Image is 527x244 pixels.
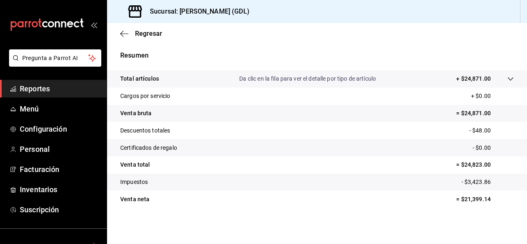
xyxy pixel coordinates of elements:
[469,126,514,135] p: - $48.00
[456,195,514,204] p: = $21,399.14
[462,178,514,186] p: - $3,423.86
[20,144,100,155] span: Personal
[6,60,101,68] a: Pregunta a Parrot AI
[135,30,162,37] span: Regresar
[456,74,491,83] p: + $24,871.00
[120,144,177,152] p: Certificados de regalo
[120,195,149,204] p: Venta neta
[20,123,100,135] span: Configuración
[239,74,376,83] p: Da clic en la fila para ver el detalle por tipo de artículo
[20,83,100,94] span: Reportes
[120,126,170,135] p: Descuentos totales
[471,92,514,100] p: + $0.00
[91,21,97,28] button: open_drawer_menu
[120,74,159,83] p: Total artículos
[120,30,162,37] button: Regresar
[20,204,100,215] span: Suscripción
[20,103,100,114] span: Menú
[20,164,100,175] span: Facturación
[143,7,250,16] h3: Sucursal: [PERSON_NAME] (GDL)
[456,109,514,118] p: = $24,871.00
[120,178,148,186] p: Impuestos
[120,51,514,60] p: Resumen
[120,92,170,100] p: Cargos por servicio
[473,144,514,152] p: - $0.00
[9,49,101,67] button: Pregunta a Parrot AI
[120,160,150,169] p: Venta total
[22,54,89,63] span: Pregunta a Parrot AI
[456,160,514,169] p: = $24,823.00
[20,184,100,195] span: Inventarios
[120,109,152,118] p: Venta bruta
